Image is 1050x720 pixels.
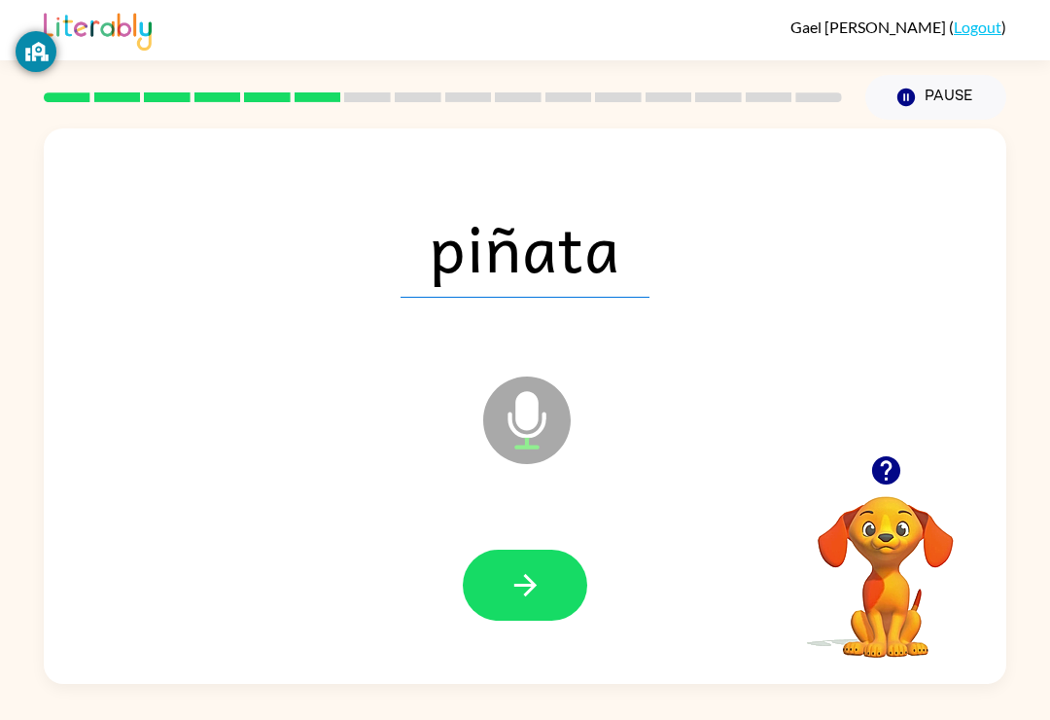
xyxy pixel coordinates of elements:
[790,18,1006,36] div: ( )
[16,31,56,72] button: GoGuardian Privacy Information
[788,466,983,661] video: Your browser must support playing .mp4 files to use Literably. Please try using another browser.
[401,197,649,298] span: piñata
[954,18,1001,36] a: Logout
[44,8,152,51] img: Literably
[865,75,1006,120] button: Pause
[790,18,949,36] span: Gael [PERSON_NAME]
